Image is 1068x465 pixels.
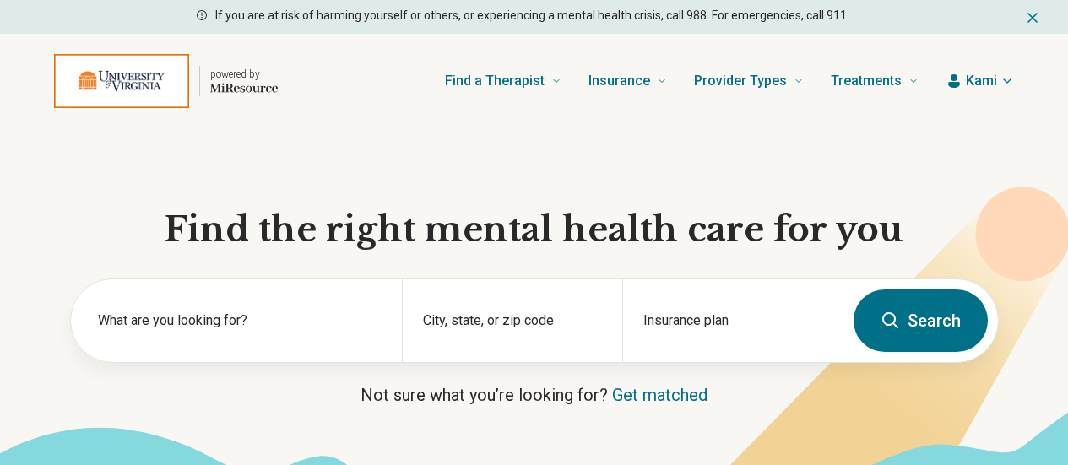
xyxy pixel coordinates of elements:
p: If you are at risk of harming yourself or others, or experiencing a mental health crisis, call 98... [215,7,849,24]
label: What are you looking for? [98,311,382,331]
p: Not sure what you’re looking for? [70,383,999,407]
span: Insurance [588,69,650,93]
a: Home page [54,54,278,108]
a: Insurance [588,47,667,115]
button: Dismiss [1024,7,1041,27]
span: Kami [966,71,997,91]
h1: Find the right mental health care for you [70,208,999,251]
p: powered by [210,68,278,81]
button: Search [854,289,988,352]
a: Provider Types [694,47,804,115]
a: Treatments [831,47,919,115]
span: Find a Therapist [445,69,545,93]
a: Get matched [612,385,707,405]
button: Kami [946,71,1014,91]
span: Treatments [831,69,902,93]
a: Find a Therapist [445,47,561,115]
span: Provider Types [694,69,787,93]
